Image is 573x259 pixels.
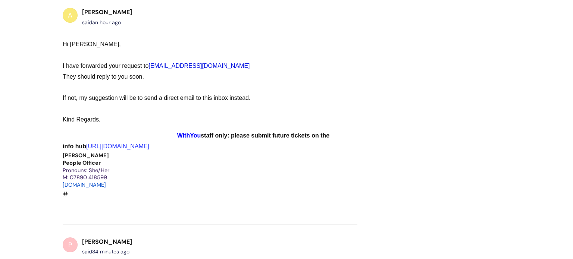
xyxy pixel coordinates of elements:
div: # [63,39,331,200]
span: WithYou [177,132,201,139]
div: said [82,247,132,256]
span: If not, my suggestion will be to send a direct email to this inbox instead. [63,95,250,101]
b: [PERSON_NAME] [82,238,132,246]
strong: staff only: please submit future tickets on the info hub [63,132,329,149]
a: [EMAIL_ADDRESS][DOMAIN_NAME] [148,63,250,69]
span: Wed, 1 Oct, 2025 at 9:57 AM [92,19,121,26]
div: Hi [PERSON_NAME], [63,39,331,61]
span: Wed, 1 Oct, 2025 at 10:11 AM [92,248,129,255]
span: M: 07890 418599 [63,174,107,181]
strong: [PERSON_NAME] [63,152,109,159]
span: Pronouns: She/Her [63,167,109,174]
div: A [63,8,78,23]
div: said [82,18,132,27]
a: [DOMAIN_NAME] [63,181,106,189]
span: They should reply to you soon. [63,73,144,80]
div: P [63,237,78,252]
span: Kind Regards, [63,116,100,123]
b: [PERSON_NAME] [82,8,132,16]
a: [URL][DOMAIN_NAME] [86,143,149,149]
span: I have forwarded your request to [63,63,251,69]
strong: People Officer [63,159,101,167]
